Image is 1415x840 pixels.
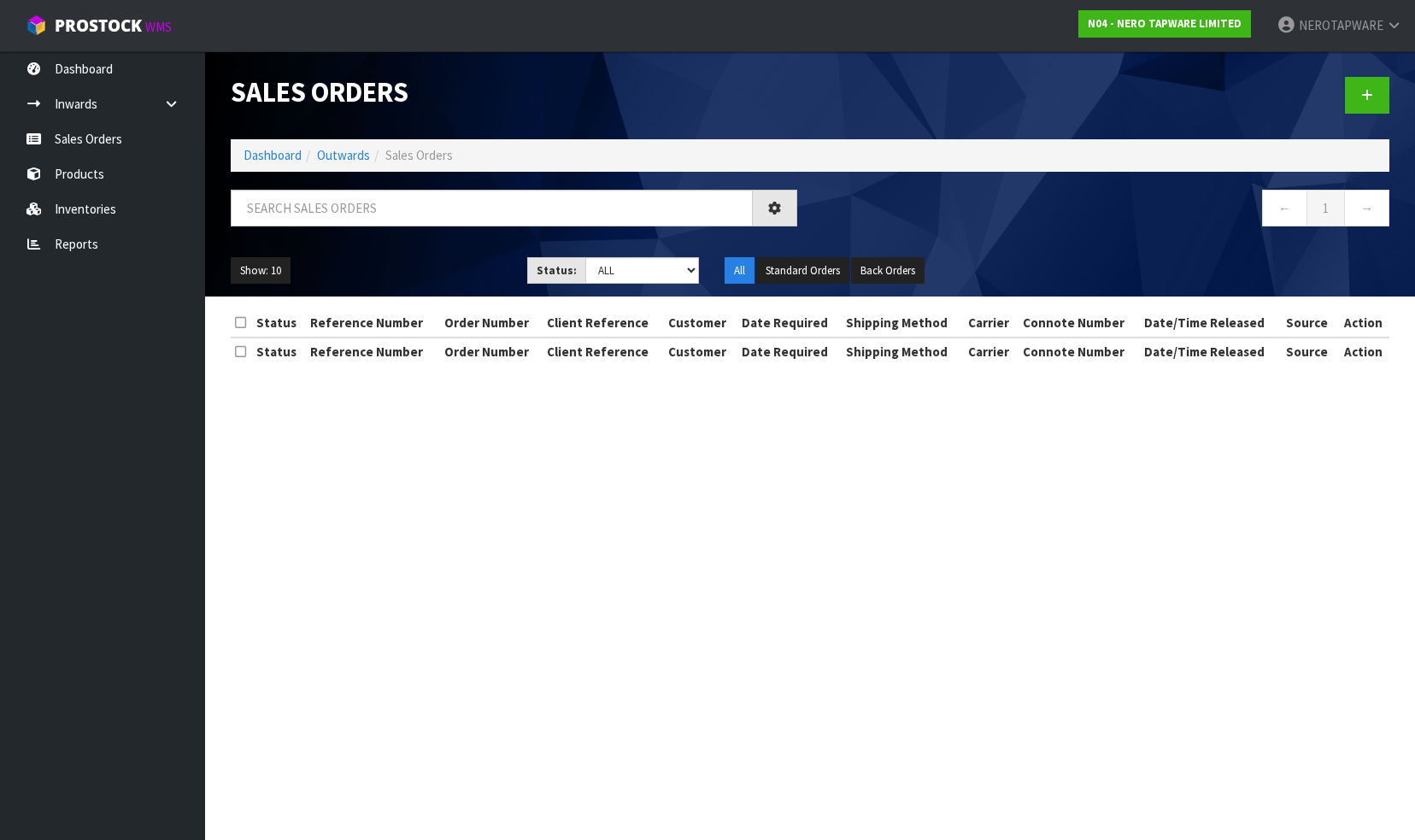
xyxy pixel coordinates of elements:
th: Connote Number [1019,309,1140,337]
button: All [725,257,754,285]
small: WMS [145,19,172,35]
button: Standard Orders [756,257,849,285]
a: Dashboard [244,147,302,163]
span: NEROTAPWARE [1299,17,1383,33]
span: ProStock [55,15,142,37]
th: Action [1337,309,1389,337]
a: Outwards [317,147,370,163]
th: Date Required [737,338,842,365]
input: Search sales orders [231,190,753,226]
th: Carrier [964,309,1019,337]
th: Customer [664,338,737,365]
th: Carrier [964,338,1019,365]
strong: Status: [537,263,577,278]
h1: Sales Orders [231,77,797,108]
th: Date/Time Released [1140,338,1282,365]
strong: N04 - NERO TAPWARE LIMITED [1088,16,1242,31]
th: Shipping Method [842,309,963,337]
th: Date Required [737,309,842,337]
span: Sales Orders [385,147,453,163]
th: Connote Number [1019,338,1140,365]
a: 1 [1306,190,1345,226]
th: Reference Number [306,309,440,337]
th: Shipping Method [842,338,963,365]
th: Source [1282,338,1337,365]
th: Action [1337,338,1389,365]
button: Show: 10 [231,257,291,285]
th: Client Reference [543,338,664,365]
th: Date/Time Released [1140,309,1282,337]
img: cube-alt.png [26,15,47,36]
th: Status [252,338,306,365]
th: Reference Number [306,338,440,365]
th: Client Reference [543,309,664,337]
th: Order Number [440,309,543,337]
th: Order Number [440,338,543,365]
a: ← [1262,190,1307,226]
th: Customer [664,309,737,337]
nav: Page navigation [823,190,1389,232]
button: Back Orders [851,257,925,285]
a: → [1344,190,1389,226]
th: Status [252,309,306,337]
th: Source [1282,309,1337,337]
